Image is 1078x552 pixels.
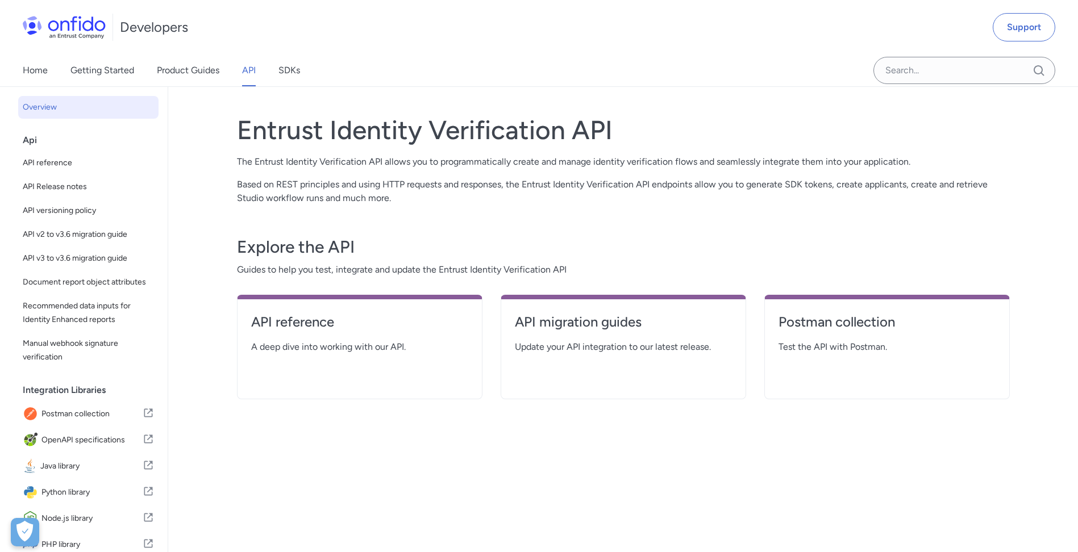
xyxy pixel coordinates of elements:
a: API v2 to v3.6 migration guide [18,223,159,246]
a: API reference [18,152,159,174]
span: API reference [23,156,154,170]
h4: API reference [251,313,468,331]
div: Integration Libraries [23,379,163,402]
span: API Release notes [23,180,154,194]
a: API versioning policy [18,199,159,222]
div: Cookie Preferences [11,518,39,546]
h1: Developers [120,18,188,36]
a: Manual webhook signature verification [18,332,159,369]
a: IconOpenAPI specificationsOpenAPI specifications [18,428,159,453]
input: Onfido search input field [873,57,1055,84]
img: IconPython library [23,484,41,500]
a: Document report object attributes [18,271,159,294]
span: Postman collection [41,406,143,422]
a: API v3 to v3.6 migration guide [18,247,159,270]
h1: Entrust Identity Verification API [237,114,1010,146]
a: API Release notes [18,175,159,198]
a: IconJava libraryJava library [18,454,159,479]
a: Getting Started [70,55,134,86]
img: Onfido Logo [23,16,106,39]
span: Recommended data inputs for Identity Enhanced reports [23,299,154,327]
h4: Postman collection [779,313,996,331]
span: A deep dive into working with our API. [251,340,468,354]
span: API v3 to v3.6 migration guide [23,252,154,265]
img: IconOpenAPI specifications [23,432,41,448]
a: Home [23,55,48,86]
a: IconPython libraryPython library [18,480,159,505]
a: Support [993,13,1055,41]
img: IconPostman collection [23,406,41,422]
a: Postman collection [779,313,996,340]
a: Overview [18,96,159,119]
span: Node.js library [41,511,143,526]
img: IconJava library [23,458,40,474]
h3: Explore the API [237,236,1010,258]
div: Api [23,129,163,152]
span: API v2 to v3.6 migration guide [23,228,154,241]
span: Document report object attributes [23,275,154,289]
a: IconPostman collectionPostman collection [18,402,159,426]
span: Update your API integration to our latest release. [515,340,732,354]
a: Product Guides [157,55,219,86]
button: Open Preferences [11,518,39,546]
img: IconNode.js library [23,511,41,526]
a: API reference [251,313,468,340]
span: Guides to help you test, integrate and update the Entrust Identity Verification API [237,263,1010,277]
a: Recommended data inputs for Identity Enhanced reports [18,295,159,331]
span: Overview [23,101,154,114]
span: Test the API with Postman. [779,340,996,354]
p: Based on REST principles and using HTTP requests and responses, the Entrust Identity Verification... [237,178,1010,205]
span: API versioning policy [23,204,154,218]
h4: API migration guides [515,313,732,331]
a: API [242,55,256,86]
a: API migration guides [515,313,732,340]
p: The Entrust Identity Verification API allows you to programmatically create and manage identity v... [237,155,1010,169]
span: Python library [41,484,143,500]
a: SDKs [278,55,300,86]
span: Java library [40,458,143,474]
span: OpenAPI specifications [41,432,143,448]
a: IconNode.js libraryNode.js library [18,506,159,531]
span: Manual webhook signature verification [23,337,154,364]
